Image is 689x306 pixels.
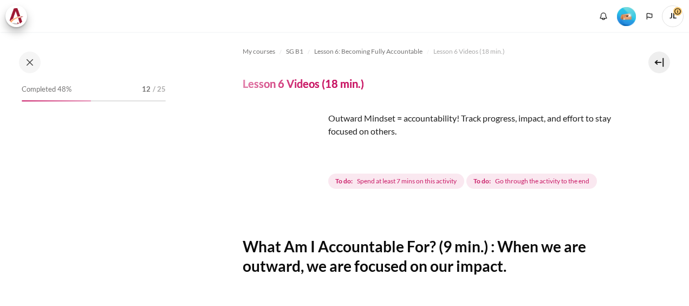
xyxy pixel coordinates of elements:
a: User menu [662,5,684,27]
img: dsffd [243,112,324,193]
span: / 25 [153,84,166,95]
a: Level #2 [613,6,640,26]
a: Architeck Architeck [5,5,32,27]
span: JL [662,5,684,27]
button: Languages [641,8,658,24]
span: Spend at least 7 mins on this activity [357,176,457,186]
nav: Navigation bar [243,43,612,60]
h2: What Am I Accountable For? (9 min.) : When we are outward, we are focused on our impact. [243,237,612,276]
span: 12 [142,84,151,95]
h4: Lesson 6 Videos (18 min.) [243,76,364,91]
span: Lesson 6 Videos (18 min.) [433,47,505,56]
a: Lesson 6: Becoming Fully Accountable [314,45,422,58]
a: My courses [243,45,275,58]
span: Go through the activity to the end [495,176,589,186]
div: 48% [22,100,91,101]
div: Level #2 [617,6,636,26]
span: Completed 48% [22,84,71,95]
img: Architeck [9,8,24,24]
span: SG B1 [286,47,303,56]
strong: To do: [473,176,491,186]
span: My courses [243,47,275,56]
a: SG B1 [286,45,303,58]
a: Lesson 6 Videos (18 min.) [433,45,505,58]
div: Show notification window with no new notifications [595,8,612,24]
img: Level #2 [617,7,636,26]
strong: To do: [335,176,353,186]
span: Lesson 6: Becoming Fully Accountable [314,47,422,56]
div: Completion requirements for Lesson 6 Videos (18 min.) [328,171,599,191]
p: Outward Mindset = accountability! Track progress, impact, and effort to stay focused on others. [243,112,612,138]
